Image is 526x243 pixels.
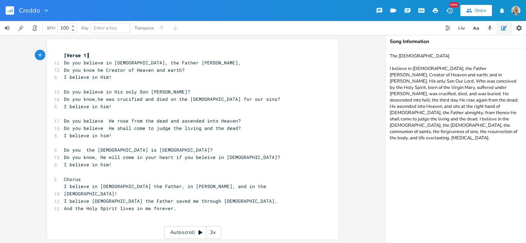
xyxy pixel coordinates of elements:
[64,60,241,66] span: Do you believe in [DEMOGRAPHIC_DATA], the Father [PERSON_NAME],
[449,2,459,7] div: New
[134,26,154,30] div: Transpose
[64,125,241,131] span: Do you believe He shall come to judge the living and the dead?
[64,161,112,168] span: I believe in him!
[19,7,40,14] span: Creddo
[64,154,280,160] span: Do you know, He will come in your heart if you beleive in [DEMOGRAPHIC_DATA]?
[474,7,486,14] div: Share
[64,183,269,197] span: I believe in [DEMOGRAPHIC_DATA] the Father, in [PERSON_NAME], and in the [DEMOGRAPHIC_DATA]!
[94,25,117,31] span: Enter a key
[386,49,526,243] textarea: The [DEMOGRAPHIC_DATA] I believe in [DEMOGRAPHIC_DATA], the Father [PERSON_NAME], Creator of Heav...
[47,26,55,30] div: BPM
[64,103,112,110] span: I believe in him!
[64,118,241,124] span: Do you believe He rose from the dead and ascended into Heaven?
[164,226,221,239] div: Autoscroll
[81,26,88,30] div: Key
[64,198,277,204] span: I believe [DEMOGRAPHIC_DATA] the Father saved me through [DEMOGRAPHIC_DATA].
[64,132,112,139] span: I believe in him!
[206,226,219,239] div: 3x
[64,89,190,95] span: Do you believe in His only Son [PERSON_NAME]?
[64,205,176,211] span: And the Holy Spirit lives in me forever.
[64,176,81,182] span: Chorus
[64,67,185,73] span: Do you know he Creator of Heaven and earth?
[511,6,520,15] img: NODJIBEYE CHERUBIN
[390,39,522,44] div: Song Information
[442,4,456,17] button: New
[460,5,492,16] button: Share
[64,74,112,80] span: I believe in Him!
[64,52,89,58] span: [Verse 1]
[64,147,213,153] span: Do you the [DEMOGRAPHIC_DATA] is [DEMOGRAPHIC_DATA]?
[64,96,280,102] span: Do you know,he was crucified and died on the [DEMOGRAPHIC_DATA] for our sins?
